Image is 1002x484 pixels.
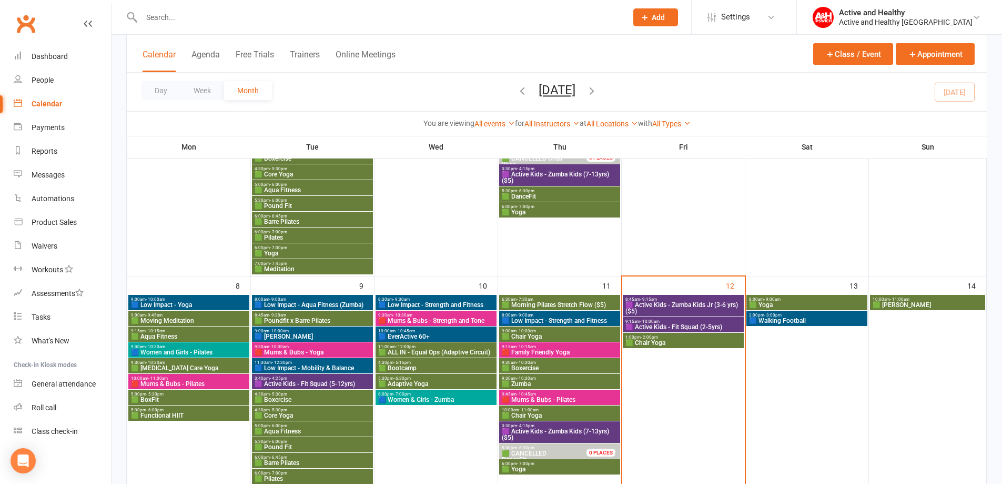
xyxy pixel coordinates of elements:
[270,182,287,187] span: - 6:00pm
[254,182,371,187] span: 5:00pm
[269,313,286,318] span: - 9:30am
[501,297,618,302] span: 6:30am
[501,209,618,215] span: 🟩 Yoga
[270,166,287,171] span: - 5:30pm
[336,50,396,72] button: Online Meetings
[640,319,660,324] span: - 10:00am
[254,214,371,219] span: 6:00pm
[130,344,247,349] span: 9:30am
[501,318,618,324] span: 🟦 Low Impact - Strength and Fitness
[501,412,618,419] span: 🟩 Chair Yoga
[32,194,74,203] div: Automations
[748,318,865,324] span: 🟦 Walking Football
[14,329,111,353] a: What's New
[254,423,371,428] span: 5:00pm
[254,471,371,476] span: 6:00pm
[14,92,111,116] a: Calendar
[32,76,54,84] div: People
[501,450,599,463] span: DanceFit
[254,219,371,225] span: 🟩 Barre Pilates
[501,349,618,355] span: 🟥 Family Friendly Yoga
[652,13,665,22] span: Add
[378,297,494,302] span: 8:30am
[146,313,163,318] span: - 9:45am
[146,360,165,365] span: - 10:30am
[515,119,524,127] strong: for
[872,302,983,308] span: 🟩 [PERSON_NAME]
[146,392,164,397] span: - 5:30pm
[869,136,987,158] th: Sun
[378,365,494,371] span: 🟩 Bootcamp
[254,203,371,209] span: 🟩 Pound Fit
[967,276,986,294] div: 14
[501,428,618,441] span: 🟪 Active Kids - Zumba Kids (7-13yrs) ($5)
[393,313,412,318] span: - 10:30am
[378,302,494,308] span: 🟦 Low Impact - Strength and Fitness
[501,193,618,200] span: 🟩 DanceFit
[269,344,289,349] span: - 10:30am
[254,166,371,171] span: 4:30pm
[517,461,534,466] span: - 7:00pm
[32,123,65,132] div: Payments
[517,204,534,209] span: - 7:00pm
[32,147,57,155] div: Reports
[501,381,618,387] span: 🟩 Zumba
[745,136,869,158] th: Sat
[32,242,57,250] div: Waivers
[501,344,618,349] span: 9:15am
[393,297,410,302] span: - 9:30am
[633,8,678,26] button: Add
[32,171,65,179] div: Messages
[254,155,371,162] span: 🟩 Boxercise
[254,444,371,450] span: 🟩 Pound Fit
[127,136,251,158] th: Mon
[254,376,371,381] span: 3:40pm
[501,189,618,193] span: 5:30pm
[146,408,164,412] span: - 6:00pm
[270,408,287,412] span: - 5:30pm
[640,297,657,302] span: - 9:15am
[130,302,247,308] span: 🟦 Low Impact - Yoga
[130,297,247,302] span: 9:00am
[191,50,220,72] button: Agenda
[254,365,371,371] span: 🟦 Low Impact - Mobility & Balance
[14,140,111,163] a: Reports
[501,376,618,381] span: 9:30am
[14,163,111,187] a: Messages
[180,81,224,100] button: Week
[622,136,745,158] th: Fri
[501,204,618,209] span: 6:00pm
[501,302,618,308] span: 🟩 Morning Pilates Stretch Flow ($5)
[839,17,973,27] div: Active and Healthy [GEOGRAPHIC_DATA]
[474,120,515,128] a: All events
[501,423,618,428] span: 3:30pm
[872,297,983,302] span: 10:00am
[130,365,247,371] span: 🟩 [MEDICAL_DATA] Care Yoga
[586,449,615,457] div: 0 PLACES
[764,297,781,302] span: - 9:00am
[501,397,618,403] span: 🟥 Mums & Bubs - Pilates
[501,333,618,340] span: 🟩 Chair Yoga
[393,360,411,365] span: - 5:15pm
[32,289,84,298] div: Assessments
[501,466,618,472] span: 🟩 Yoga
[272,360,292,365] span: - 12:30pm
[254,230,371,234] span: 6:00pm
[32,52,68,61] div: Dashboard
[378,329,494,333] span: 10:00am
[269,329,289,333] span: - 10:00am
[396,344,416,349] span: - 12:00pm
[393,392,411,397] span: - 7:00pm
[130,318,247,324] span: 🟩 Moving Meditation
[254,250,371,256] span: 🟩 Yoga
[130,408,247,412] span: 5:30pm
[748,313,865,318] span: 2:00pm
[143,50,176,72] button: Calendar
[270,392,287,397] span: - 5:30pm
[748,302,865,308] span: 🟩 Yoga
[254,245,371,250] span: 6:00pm
[146,297,165,302] span: - 10:00am
[270,261,287,266] span: - 7:45pm
[498,136,622,158] th: Thu
[290,50,320,72] button: Trainers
